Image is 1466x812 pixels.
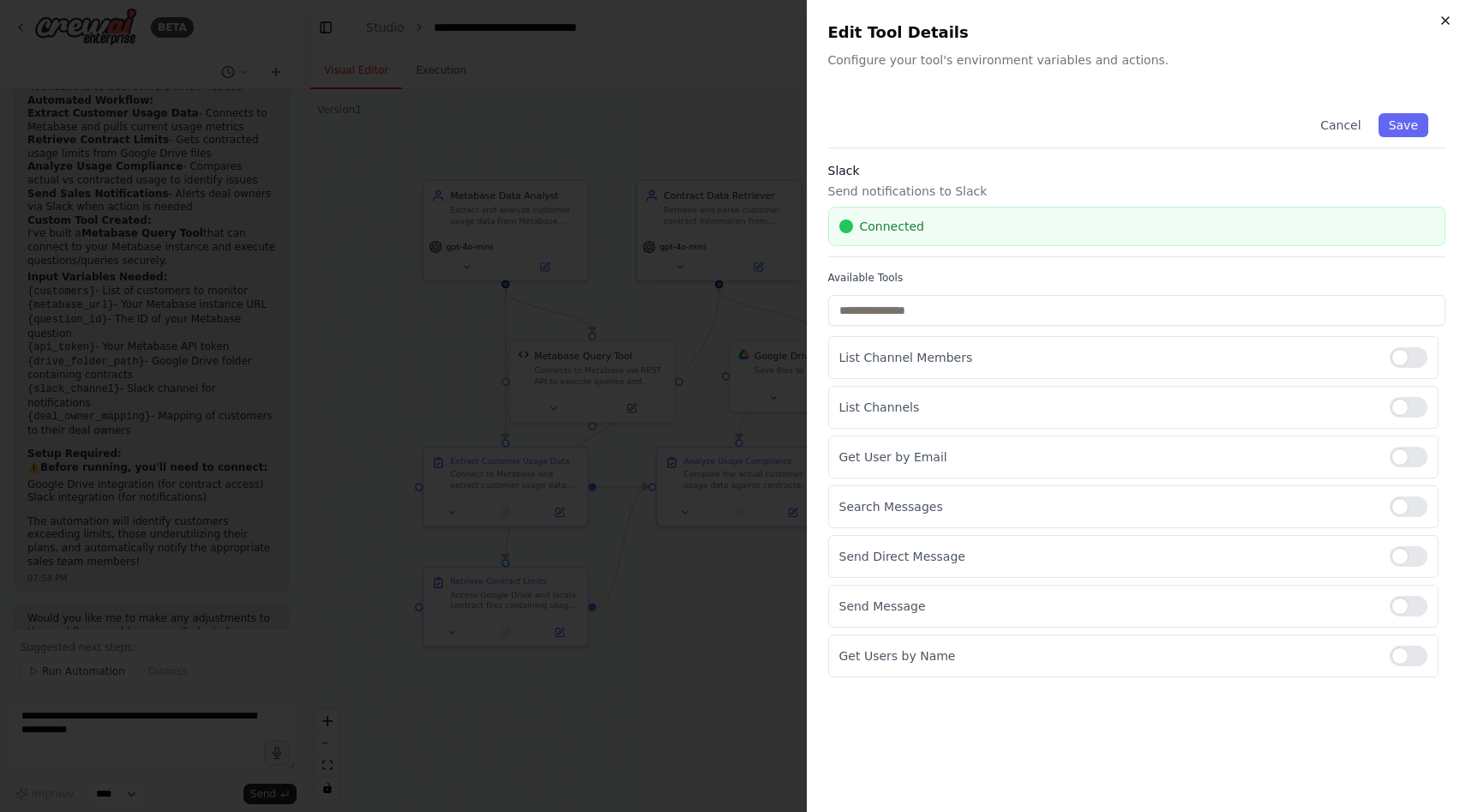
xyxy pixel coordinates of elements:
[839,598,1377,615] p: Send Message
[828,162,1446,179] h3: Slack
[839,498,1377,515] p: Search Messages
[1379,113,1428,137] button: Save
[1310,113,1371,137] button: Cancel
[839,448,1377,466] p: Get User by Email
[839,647,1377,665] p: Get Users by Name
[839,399,1377,416] p: List Channels
[839,349,1377,366] p: List Channel Members
[860,218,924,235] span: Connected
[828,183,1446,200] p: Send notifications to Slack
[828,21,1446,45] h2: Edit Tool Details
[839,548,1377,565] p: Send Direct Message
[828,271,1446,285] label: Available Tools
[828,51,1446,69] p: Configure your tool's environment variables and actions.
